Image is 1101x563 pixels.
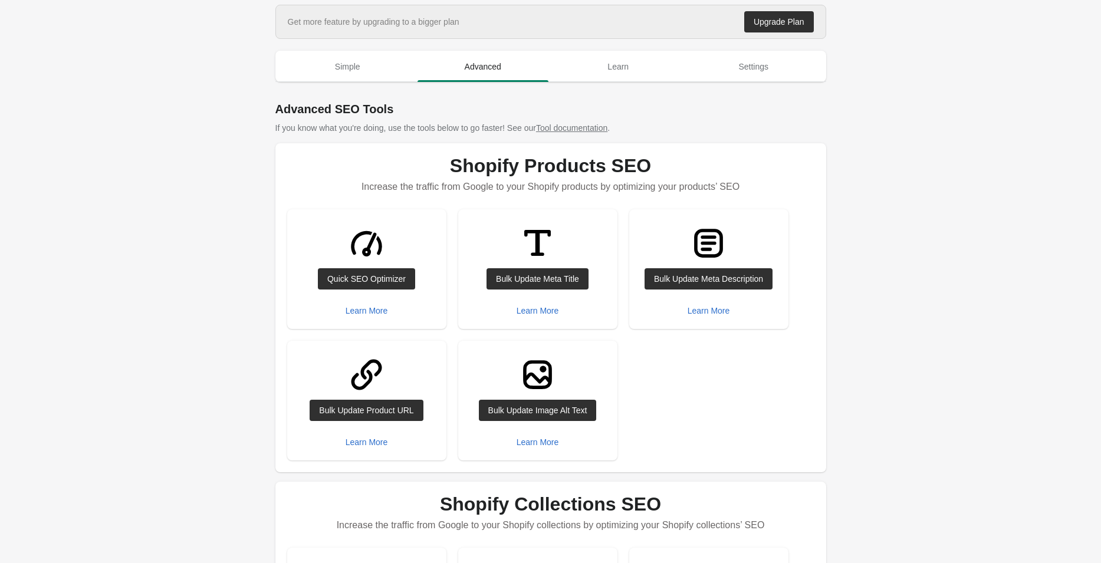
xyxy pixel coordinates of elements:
[344,221,389,265] img: GaugeMajor-1ebe3a4f609d70bf2a71c020f60f15956db1f48d7107b7946fc90d31709db45e.svg
[487,268,589,289] a: Bulk Update Meta Title
[479,400,597,421] a: Bulk Update Image Alt Text
[346,306,388,315] div: Learn More
[517,437,559,447] div: Learn More
[341,300,393,321] button: Learn More
[515,221,560,265] img: TitleMinor-8a5de7e115299b8c2b1df9b13fb5e6d228e26d13b090cf20654de1eaf9bee786.svg
[754,17,804,27] div: Upgrade Plan
[287,176,814,197] p: Increase the traffic from Google to your Shopify products by optimizing your products’ SEO
[645,268,773,289] a: Bulk Update Meta Description
[686,51,821,82] button: Settings
[553,56,684,77] span: Learn
[282,56,413,77] span: Simple
[744,11,814,32] a: Upgrade Plan
[688,306,730,315] div: Learn More
[536,123,607,133] a: Tool documentation
[287,515,814,536] p: Increase the traffic from Google to your Shopify collections by optimizing your Shopify collectio...
[512,300,564,321] button: Learn More
[512,432,564,453] button: Learn More
[517,306,559,315] div: Learn More
[344,353,389,397] img: LinkMinor-ab1ad89fd1997c3bec88bdaa9090a6519f48abaf731dc9ef56a2f2c6a9edd30f.svg
[341,432,393,453] button: Learn More
[488,406,587,415] div: Bulk Update Image Alt Text
[275,122,826,134] p: If you know what you're doing, use the tools below to go faster! See our .
[515,353,560,397] img: ImageMajor-6988ddd70c612d22410311fee7e48670de77a211e78d8e12813237d56ef19ad4.svg
[327,274,406,284] div: Quick SEO Optimizer
[287,493,814,515] h1: Shopify Collections SEO
[275,101,826,117] h1: Advanced SEO Tools
[318,268,415,289] a: Quick SEO Optimizer
[551,51,686,82] button: Learn
[418,56,548,77] span: Advanced
[415,51,551,82] button: Advanced
[683,300,735,321] button: Learn More
[310,400,423,421] a: Bulk Update Product URL
[287,155,814,176] h1: Shopify Products SEO
[688,56,819,77] span: Settings
[686,221,731,265] img: TextBlockMajor-3e13e55549f1fe4aa18089e576148c69364b706dfb80755316d4ac7f5c51f4c3.svg
[654,274,763,284] div: Bulk Update Meta Description
[346,437,388,447] div: Learn More
[288,16,459,28] div: Get more feature by upgrading to a bigger plan
[319,406,413,415] div: Bulk Update Product URL
[496,274,579,284] div: Bulk Update Meta Title
[280,51,416,82] button: Simple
